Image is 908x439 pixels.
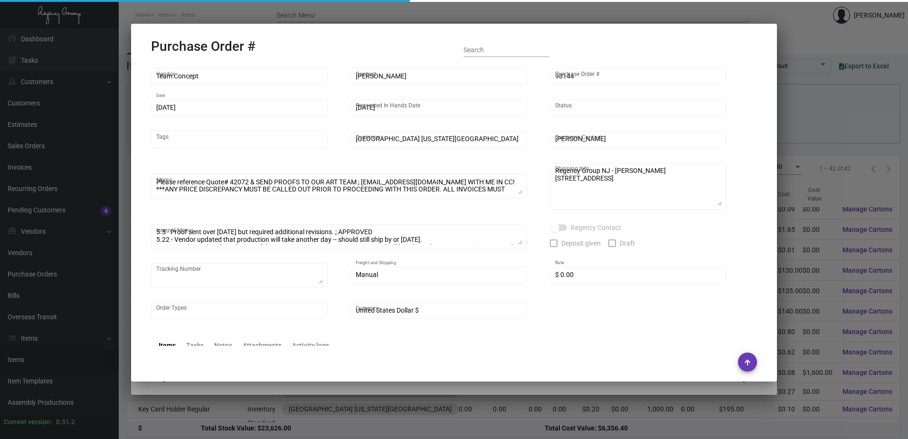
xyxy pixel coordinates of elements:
h2: Purchase Order # [151,38,255,55]
span: Draft [620,238,635,249]
div: Activity logs [292,341,329,351]
div: 0.51.2 [56,417,75,427]
span: Manual [356,271,378,278]
span: Regency Contact [571,222,621,233]
span: Deposit given [561,238,601,249]
div: Notes [214,341,232,351]
div: Current version: [4,417,52,427]
div: Attachments [243,341,282,351]
div: Items [159,341,176,351]
div: Tasks [186,341,204,351]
